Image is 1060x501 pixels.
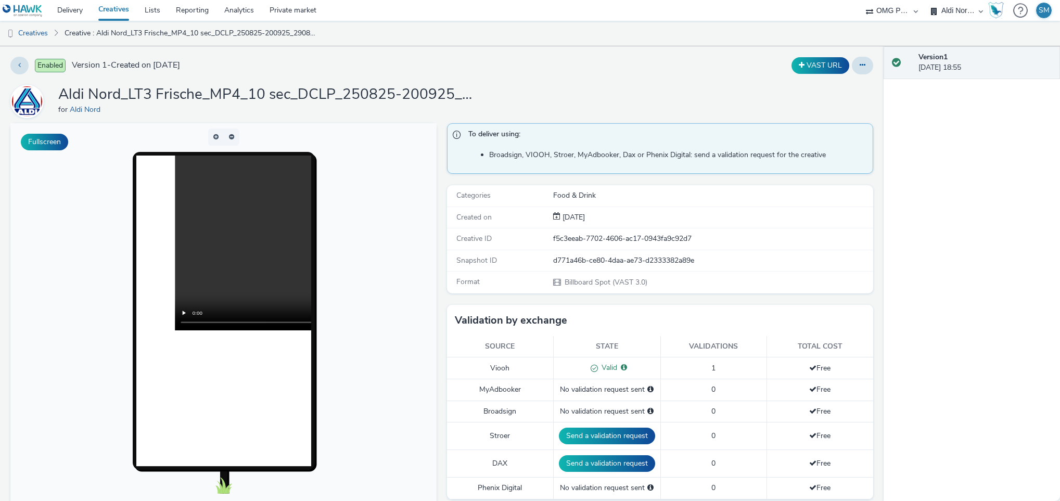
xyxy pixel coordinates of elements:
[647,384,654,395] div: Please select a deal below and click on Send to send a validation request to MyAdbooker.
[767,336,873,357] th: Total cost
[468,129,862,143] span: To deliver using:
[711,384,716,394] span: 0
[447,357,553,379] td: Viooh
[70,105,105,114] a: Aldi Nord
[559,483,655,493] div: No validation request sent
[918,52,948,62] strong: Version 1
[559,406,655,417] div: No validation request sent
[10,96,48,106] a: Aldi Nord
[711,363,716,373] span: 1
[553,190,872,201] div: Food & Drink
[809,458,831,468] span: Free
[447,422,553,450] td: Stroer
[809,483,831,493] span: Free
[553,234,872,244] div: f5c3eeab-7702-4606-ac17-0943fa9c92d7
[489,150,867,160] li: Broadsign, VIOOH, Stroer, MyAdbooker, Dax or Phenix Digital: send a validation request for the cr...
[559,384,655,395] div: No validation request sent
[21,134,68,150] button: Fullscreen
[456,255,497,265] span: Snapshot ID
[660,336,767,357] th: Validations
[59,21,324,46] a: Creative : Aldi Nord_LT3 Frische_MP4_10 sec_DCLP_250825-200925_29082025 - KW37
[711,431,716,441] span: 0
[598,363,617,372] span: Valid
[988,2,1004,19] img: Hawk Academy
[809,406,831,416] span: Free
[456,212,492,222] span: Created on
[455,313,567,328] h3: Validation by exchange
[711,406,716,416] span: 0
[35,59,66,72] span: Enabled
[918,52,1052,73] div: [DATE] 18:55
[791,57,849,74] button: VAST URL
[58,85,475,105] h1: Aldi Nord_LT3 Frische_MP4_10 sec_DCLP_250825-200925_29082025 - KW37
[12,86,42,118] img: Aldi Nord
[647,483,654,493] div: Please select a deal below and click on Send to send a validation request to Phenix Digital.
[456,190,491,200] span: Categories
[456,234,492,243] span: Creative ID
[447,336,553,357] th: Source
[456,277,480,287] span: Format
[447,450,553,478] td: DAX
[564,277,647,287] span: Billboard Spot (VAST 3.0)
[553,255,872,266] div: d771a46b-ce80-4daa-ae73-d2333382a89e
[560,212,585,222] span: [DATE]
[789,57,852,74] div: Duplicate the creative as a VAST URL
[560,212,585,223] div: Creation 04 September 2025, 18:55
[711,458,716,468] span: 0
[1039,3,1050,18] div: SM
[447,401,553,422] td: Broadsign
[447,379,553,401] td: MyAdbooker
[447,478,553,499] td: Phenix Digital
[553,336,660,357] th: State
[72,59,180,71] span: Version 1 - Created on [DATE]
[5,29,16,39] img: dooh
[809,384,831,394] span: Free
[711,483,716,493] span: 0
[988,2,1008,19] a: Hawk Academy
[559,455,655,472] button: Send a validation request
[559,428,655,444] button: Send a validation request
[3,4,43,17] img: undefined Logo
[809,363,831,373] span: Free
[58,105,70,114] span: for
[647,406,654,417] div: Please select a deal below and click on Send to send a validation request to Broadsign.
[809,431,831,441] span: Free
